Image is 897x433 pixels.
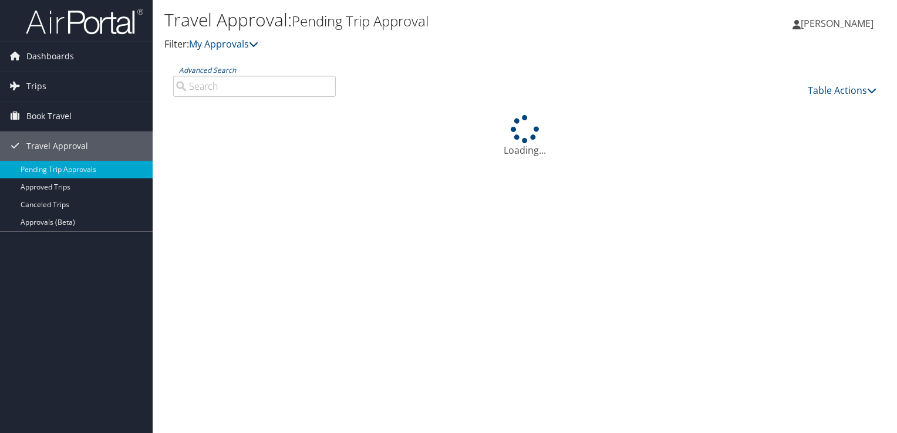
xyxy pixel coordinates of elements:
[26,102,72,131] span: Book Travel
[26,72,46,101] span: Trips
[164,115,885,157] div: Loading...
[793,6,885,41] a: [PERSON_NAME]
[164,8,645,32] h1: Travel Approval:
[26,8,143,35] img: airportal-logo.png
[808,84,876,97] a: Table Actions
[173,76,336,97] input: Advanced Search
[179,65,236,75] a: Advanced Search
[801,17,874,30] span: [PERSON_NAME]
[26,42,74,71] span: Dashboards
[164,37,645,52] p: Filter:
[292,11,429,31] small: Pending Trip Approval
[189,38,258,50] a: My Approvals
[26,131,88,161] span: Travel Approval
